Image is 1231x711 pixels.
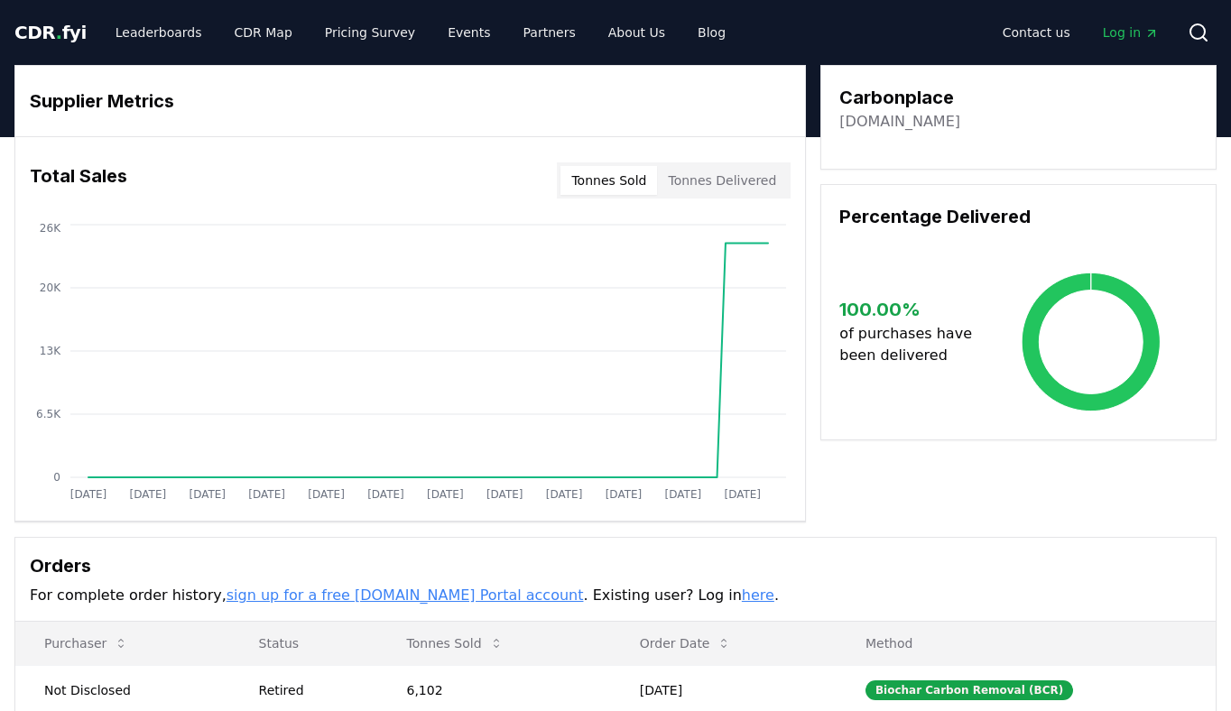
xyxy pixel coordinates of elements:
[839,111,960,133] a: [DOMAIN_NAME]
[683,16,740,49] a: Blog
[248,488,285,501] tspan: [DATE]
[546,488,583,501] tspan: [DATE]
[851,634,1201,652] p: Method
[657,166,787,195] button: Tonnes Delivered
[486,488,523,501] tspan: [DATE]
[839,296,985,323] h3: 100.00 %
[310,16,430,49] a: Pricing Survey
[433,16,504,49] a: Events
[367,488,404,501] tspan: [DATE]
[724,488,761,501] tspan: [DATE]
[130,488,167,501] tspan: [DATE]
[189,488,226,501] tspan: [DATE]
[40,222,61,235] tspan: 26K
[101,16,740,49] nav: Main
[606,488,643,501] tspan: [DATE]
[665,488,702,501] tspan: [DATE]
[14,20,87,45] a: CDR.fyi
[227,586,584,604] a: sign up for a free [DOMAIN_NAME] Portal account
[308,488,345,501] tspan: [DATE]
[742,586,774,604] a: here
[625,625,746,661] button: Order Date
[427,488,464,501] tspan: [DATE]
[30,552,1201,579] h3: Orders
[839,323,985,366] p: of purchases have been delivered
[70,488,107,501] tspan: [DATE]
[101,16,217,49] a: Leaderboards
[259,681,364,699] div: Retired
[36,408,61,420] tspan: 6.5K
[1103,23,1159,42] span: Log in
[560,166,657,195] button: Tonnes Sold
[30,162,127,199] h3: Total Sales
[393,625,518,661] button: Tonnes Sold
[509,16,590,49] a: Partners
[988,16,1173,49] nav: Main
[594,16,680,49] a: About Us
[1088,16,1173,49] a: Log in
[988,16,1085,49] a: Contact us
[245,634,364,652] p: Status
[220,16,307,49] a: CDR Map
[30,625,143,661] button: Purchaser
[40,345,61,357] tspan: 13K
[14,22,87,43] span: CDR fyi
[56,22,62,43] span: .
[40,282,61,294] tspan: 20K
[30,88,791,115] h3: Supplier Metrics
[53,471,60,484] tspan: 0
[865,680,1073,700] div: Biochar Carbon Removal (BCR)
[839,203,1198,230] h3: Percentage Delivered
[839,84,960,111] h3: Carbonplace
[30,585,1201,606] p: For complete order history, . Existing user? Log in .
